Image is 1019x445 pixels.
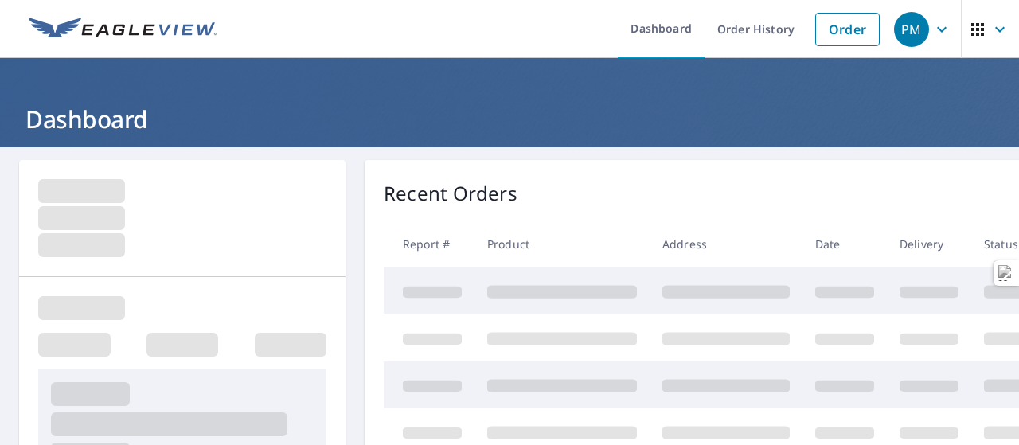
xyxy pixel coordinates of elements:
th: Report # [384,221,474,267]
p: Recent Orders [384,179,517,208]
th: Date [802,221,887,267]
a: Order [815,13,880,46]
th: Product [474,221,650,267]
div: PM [894,12,929,47]
th: Delivery [887,221,971,267]
h1: Dashboard [19,103,1000,135]
th: Address [650,221,802,267]
img: EV Logo [29,18,217,41]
